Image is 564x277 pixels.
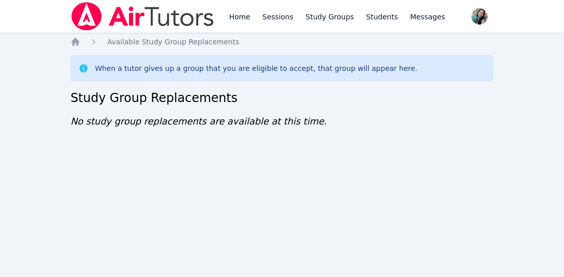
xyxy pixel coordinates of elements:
span: Available Study Group Replacements [107,38,239,46]
img: Air Tutors [70,2,214,31]
nav: Breadcrumb [70,37,493,47]
h2: Study Group Replacements [70,90,493,106]
span: No study group replacements are available at this time. [70,116,327,127]
div: When a tutor gives up a group that you are eligible to accept, that group will appear here. [95,63,417,73]
a: Available Study Group Replacements [107,37,239,47]
span: Messages [410,12,445,22]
